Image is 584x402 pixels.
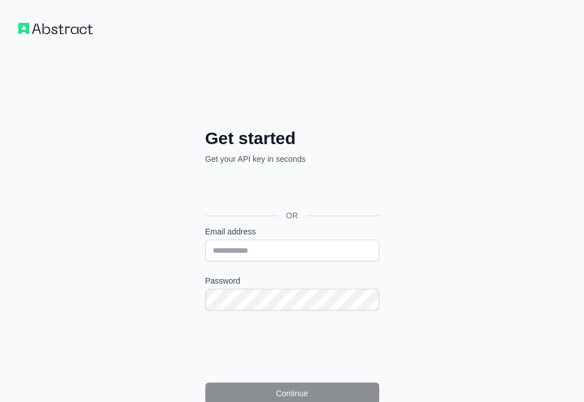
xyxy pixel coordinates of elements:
img: Workflow [18,23,93,34]
label: Password [205,275,379,286]
span: OR [277,210,307,221]
h2: Get started [205,128,379,149]
label: Email address [205,226,379,237]
p: Get your API key in seconds [205,153,379,165]
iframe: Przycisk Zaloguj się przez Google [200,177,383,202]
iframe: reCAPTCHA [205,324,379,369]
